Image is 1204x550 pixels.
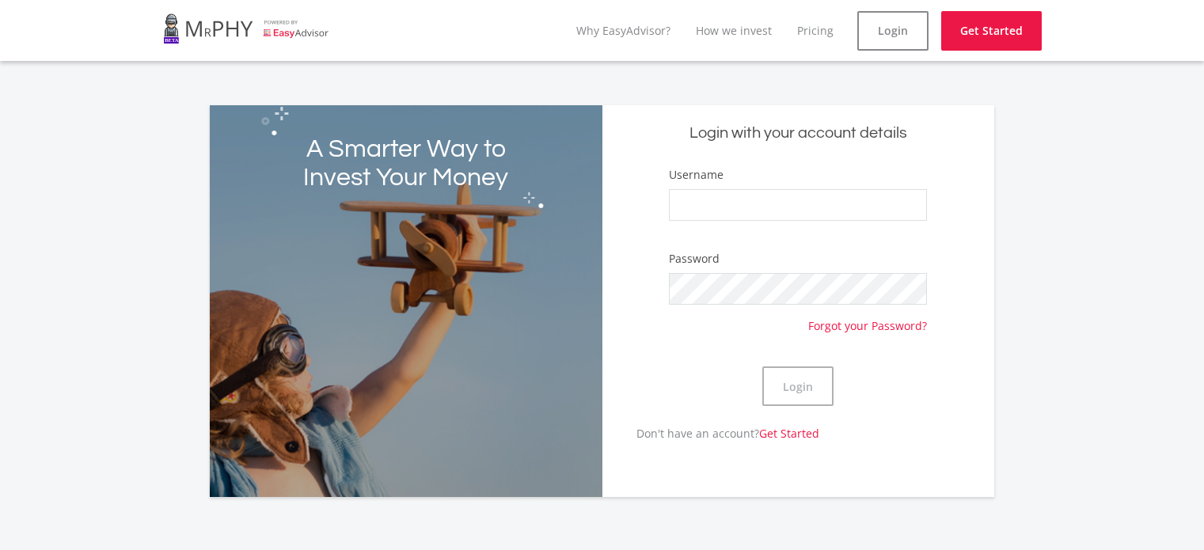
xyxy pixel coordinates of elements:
label: Username [669,167,724,183]
a: Pricing [797,23,834,38]
label: Password [669,251,720,267]
a: Why EasyAdvisor? [576,23,670,38]
p: Don't have an account? [602,425,819,442]
a: Get Started [759,426,819,441]
h5: Login with your account details [614,123,982,144]
button: Login [762,366,834,406]
a: How we invest [696,23,772,38]
a: Login [857,11,929,51]
a: Get Started [941,11,1042,51]
h2: A Smarter Way to Invest Your Money [288,135,523,192]
a: Forgot your Password? [808,305,927,334]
